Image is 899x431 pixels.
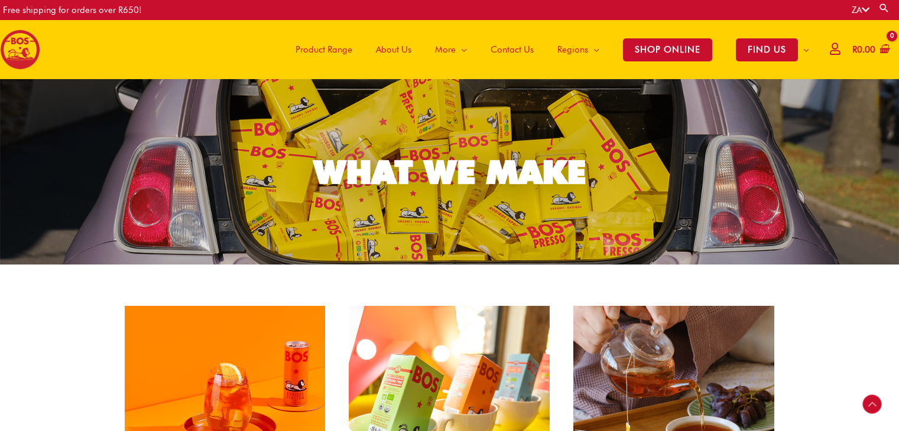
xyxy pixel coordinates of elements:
[284,20,364,79] a: Product Range
[479,20,546,79] a: Contact Us
[491,32,534,67] span: Contact Us
[852,44,857,55] span: R
[611,20,724,79] a: SHOP ONLINE
[435,32,456,67] span: More
[275,20,821,79] nav: Site Navigation
[364,20,423,79] a: About Us
[314,156,586,188] div: WHAT WE MAKE
[296,32,352,67] span: Product Range
[852,44,875,55] bdi: 0.00
[557,32,588,67] span: Regions
[852,5,869,15] a: ZA
[423,20,479,79] a: More
[376,32,411,67] span: About Us
[546,20,611,79] a: Regions
[878,2,890,14] a: Search button
[736,38,798,61] span: FIND US
[850,37,890,63] a: View Shopping Cart, empty
[623,38,712,61] span: SHOP ONLINE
